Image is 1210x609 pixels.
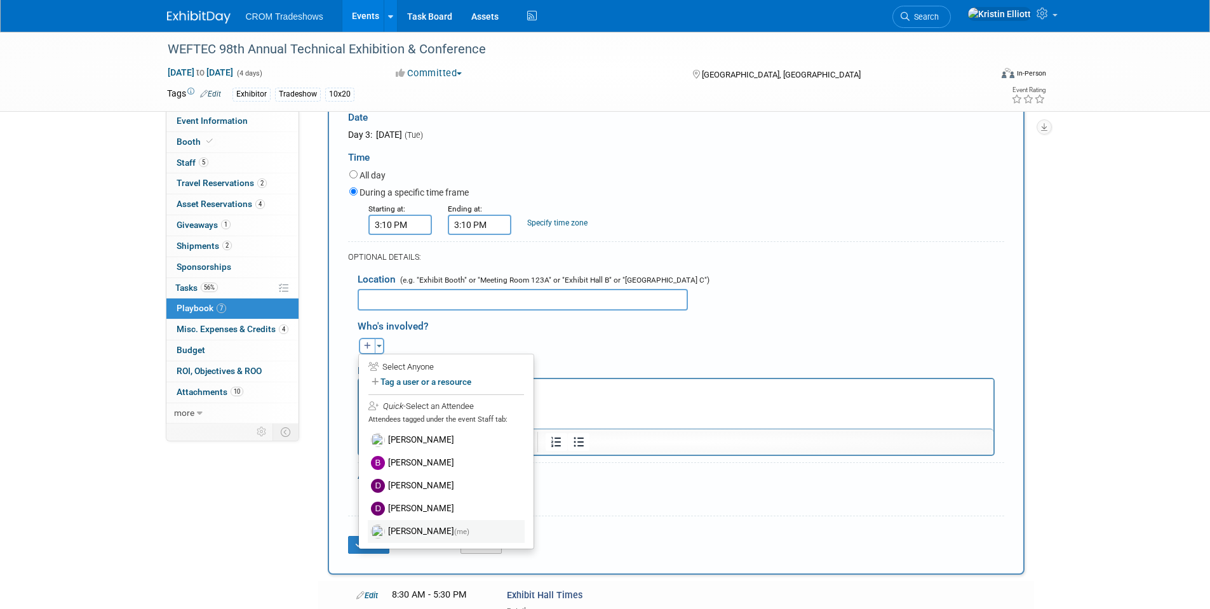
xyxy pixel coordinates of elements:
[166,257,299,278] a: Sponsorships
[177,262,231,272] span: Sponsorships
[166,111,299,131] a: Event Information
[368,452,525,474] label: [PERSON_NAME]
[199,157,208,167] span: 5
[279,325,288,334] span: 4
[177,324,288,334] span: Misc. Expenses & Credits
[166,236,299,257] a: Shipments2
[200,90,221,98] a: Edit
[166,132,299,152] a: Booth
[167,87,221,102] td: Tags
[177,387,243,397] span: Attachments
[374,130,402,140] span: [DATE]
[392,589,467,600] span: 8:30 AM - 5:30 PM
[368,414,524,425] div: Attendees tagged under the event Staff tab:
[174,408,194,418] span: more
[448,204,482,213] small: Ending at:
[371,456,385,470] img: B.jpg
[507,590,582,601] span: Exhibit Hall Times
[177,241,232,251] span: Shipments
[167,11,231,23] img: ExhibitDay
[166,403,299,424] a: more
[356,591,378,600] a: Edit
[232,88,271,101] div: Exhibitor
[368,497,525,520] label: [PERSON_NAME]
[177,366,262,376] span: ROI, Objectives & ROO
[166,173,299,194] a: Travel Reservations2
[360,169,386,182] label: All day
[201,283,218,292] span: 56%
[404,130,423,140] span: (Tue)
[358,354,995,378] div: Details/Notes
[360,186,469,199] label: During a specific time frame
[1011,87,1045,93] div: Event Rating
[175,283,218,293] span: Tasks
[368,429,525,452] label: [PERSON_NAME]
[546,433,567,451] button: Numbered list
[568,433,589,451] button: Bullet list
[177,178,267,188] span: Travel Reservations
[348,251,1004,263] div: OPTIONAL DETAILS:
[231,387,243,396] span: 10
[177,303,226,313] span: Playbook
[448,215,511,235] input: End Time
[1016,69,1046,78] div: In-Person
[368,474,525,497] label: [PERSON_NAME]
[358,274,396,285] span: Location
[177,137,215,147] span: Booth
[368,520,525,543] label: [PERSON_NAME]
[702,70,861,79] span: [GEOGRAPHIC_DATA], [GEOGRAPHIC_DATA]
[358,314,1004,335] div: Who's involved?
[166,319,299,340] a: Misc. Expenses & Credits4
[166,194,299,215] a: Asset Reservations4
[166,153,299,173] a: Staff5
[348,101,610,128] div: Date
[454,526,469,535] span: (me)
[368,361,524,373] div: Select Anyone
[368,400,524,413] div: -Select an Attendee
[257,178,267,188] span: 2
[166,278,299,298] a: Tasks56%
[892,6,951,28] a: Search
[358,469,437,486] div: Attachments
[177,220,231,230] span: Giveaways
[910,12,939,22] span: Search
[166,340,299,361] a: Budget
[166,298,299,319] a: Playbook7
[391,67,467,80] button: Committed
[967,7,1032,21] img: Kristin Elliott
[217,304,226,313] span: 7
[246,11,323,22] span: CROM Tradeshows
[194,67,206,77] span: to
[167,67,234,78] span: [DATE] [DATE]
[166,361,299,382] a: ROI, Objectives & ROO
[177,199,265,209] span: Asset Reservations
[177,157,208,168] span: Staff
[236,69,262,77] span: (4 days)
[371,502,385,516] img: D.jpg
[1002,68,1014,78] img: Format-Inperson.png
[177,116,248,126] span: Event Information
[166,215,299,236] a: Giveaways1
[348,536,390,554] button: Save
[166,382,299,403] a: Attachments10
[255,199,265,209] span: 4
[359,379,993,429] iframe: Rich Text Area
[251,424,273,440] td: Personalize Event Tab Strip
[916,66,1047,85] div: Event Format
[221,220,231,229] span: 1
[368,373,524,391] label: Tag a user or a resource
[222,241,232,250] span: 2
[275,88,321,101] div: Tradeshow
[163,38,972,61] div: WEFTEC 98th Annual Technical Exhibition & Conference
[348,130,372,140] span: Day 3:
[527,218,588,227] a: Specify time zone
[368,215,432,235] input: Start Time
[177,345,205,355] span: Budget
[325,88,354,101] div: 10x20
[206,138,213,145] i: Booth reservation complete
[348,141,1004,168] div: Time
[398,276,709,284] span: (e.g. "Exhibit Booth" or "Meeting Room 123A" or "Exhibit Hall B" or "[GEOGRAPHIC_DATA] C")
[371,479,385,493] img: D.jpg
[383,401,403,411] i: Quick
